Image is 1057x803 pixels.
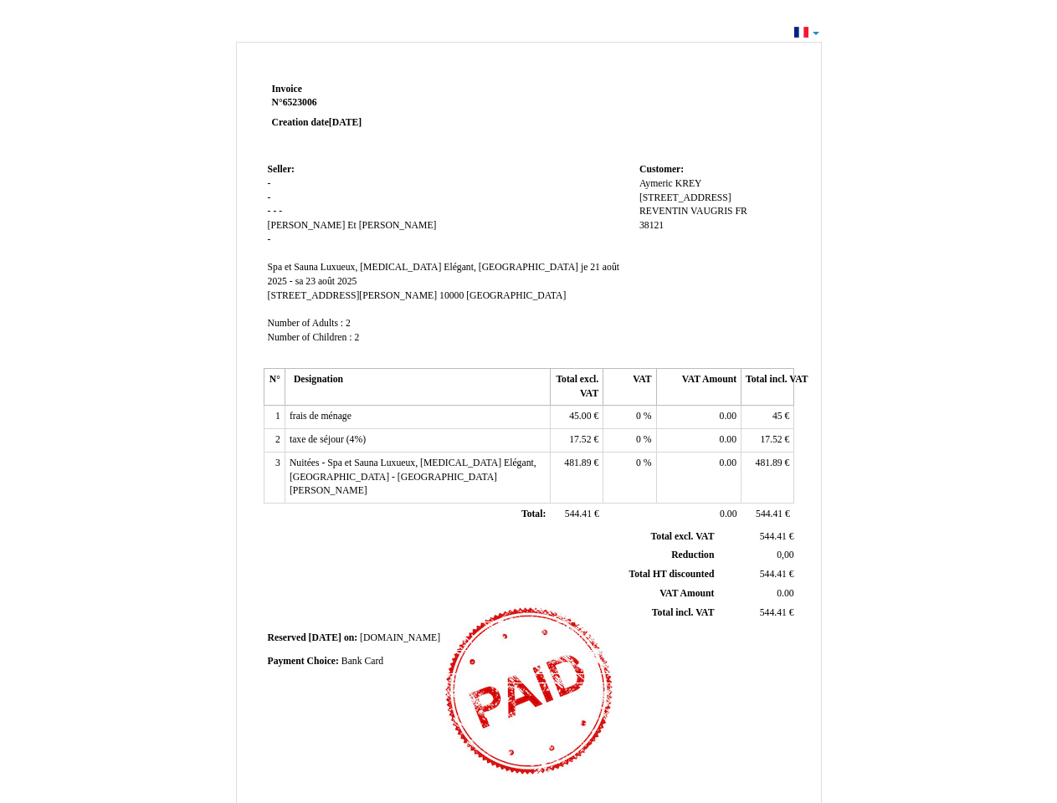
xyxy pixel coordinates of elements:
[264,369,285,406] th: N°
[268,632,306,643] span: Reserved
[564,458,591,468] span: 481.89
[777,550,793,560] span: 0,00
[565,509,592,519] span: 544.41
[285,369,550,406] th: Designation
[569,411,591,422] span: 45.00
[603,369,656,406] th: VAT
[268,164,295,175] span: Seller:
[283,97,317,108] span: 6523006
[652,607,715,618] span: Total incl. VAT
[720,411,736,422] span: 0.00
[272,84,302,95] span: Invoice
[656,369,741,406] th: VAT Amount
[550,452,603,503] td: €
[309,632,341,643] span: [DATE]
[720,434,736,445] span: 0.00
[329,117,362,128] span: [DATE]
[268,192,271,203] span: -
[741,504,794,527] td: €
[272,117,362,128] strong: Creation date
[639,164,684,175] span: Customer:
[268,290,438,301] span: [STREET_ADDRESS][PERSON_NAME]
[603,429,656,453] td: %
[760,569,787,580] span: 544.41
[720,458,736,468] span: 0.00
[639,178,673,189] span: Aymeric
[741,406,794,429] td: €
[671,550,714,560] span: Reduction
[268,656,339,667] span: Payment Choice:
[760,434,782,445] span: 17.52
[603,452,656,503] td: %
[741,452,794,503] td: €
[777,588,793,599] span: 0.00
[268,206,271,217] span: -
[760,531,787,542] span: 544.41
[741,429,794,453] td: €
[521,509,546,519] span: Total:
[344,632,357,643] span: on:
[735,206,747,217] span: FR
[636,434,641,445] span: 0
[354,332,359,343] span: 2
[659,588,714,599] span: VAT Amount
[272,96,472,110] strong: N°
[290,458,536,496] span: Nuitées - Spa et Sauna Luxueux, [MEDICAL_DATA] Elégant, [GEOGRAPHIC_DATA] - [GEOGRAPHIC_DATA][PER...
[717,603,797,622] td: €
[636,411,641,422] span: 0
[550,369,603,406] th: Total excl. VAT
[756,509,782,519] span: 544.41
[264,452,285,503] td: 3
[550,504,603,527] td: €
[268,318,344,329] span: Number of Adults :
[772,411,782,422] span: 45
[717,565,797,585] td: €
[290,411,351,422] span: frais de ménage
[346,318,351,329] span: 2
[717,528,797,546] td: €
[290,434,366,445] span: taxe de séjour (4%)
[273,206,276,217] span: -
[268,178,271,189] span: -
[268,234,271,245] span: -
[279,206,282,217] span: -
[639,220,664,231] span: 38121
[341,656,383,667] span: Bank Card
[268,262,619,287] span: je 21 août 2025 - sa 23 août 2025
[760,607,787,618] span: 544.41
[603,406,656,429] td: %
[636,458,641,468] span: 0
[264,406,285,429] td: 1
[569,434,591,445] span: 17.52
[629,569,714,580] span: Total HT discounted
[720,509,736,519] span: 0.00
[550,406,603,429] td: €
[268,332,352,343] span: Number of Children :
[264,429,285,453] td: 2
[741,369,794,406] th: Total incl. VAT
[466,290,566,301] span: [GEOGRAPHIC_DATA]
[268,220,437,231] span: [PERSON_NAME] Et [PERSON_NAME]
[756,458,782,468] span: 481.89
[360,632,440,643] span: [DOMAIN_NAME]
[639,206,733,217] span: REVENTIN VAUGRIS
[550,429,603,453] td: €
[268,262,578,273] span: Spa et Sauna Luxueux, [MEDICAL_DATA] Elégant, [GEOGRAPHIC_DATA]
[639,192,731,203] span: [STREET_ADDRESS]
[675,178,702,189] span: KREY
[439,290,464,301] span: 10000
[651,531,715,542] span: Total excl. VAT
